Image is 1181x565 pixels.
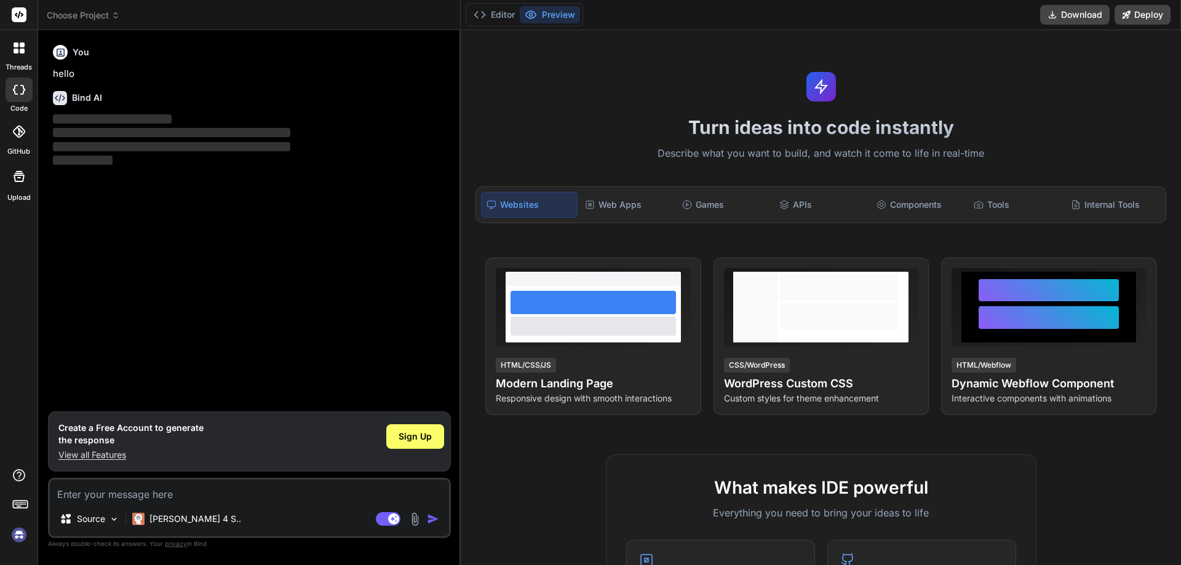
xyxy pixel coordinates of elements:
h4: WordPress Custom CSS [724,375,918,392]
span: ‌ [53,156,113,165]
p: Describe what you want to build, and watch it come to life in real-time [468,146,1174,162]
p: Interactive components with animations [952,392,1146,405]
h1: Create a Free Account to generate the response [58,422,204,446]
label: threads [6,62,32,73]
img: Claude 4 Sonnet [132,513,145,525]
div: Internal Tools [1066,192,1161,218]
img: icon [427,513,439,525]
h4: Modern Landing Page [496,375,690,392]
h1: Turn ideas into code instantly [468,116,1174,138]
p: Always double-check its answers. Your in Bind [48,538,451,550]
p: Custom styles for theme enhancement [724,392,918,405]
button: Preview [520,6,580,23]
p: hello [53,67,448,81]
span: privacy [165,540,187,547]
div: APIs [774,192,869,218]
p: Responsive design with smooth interactions [496,392,690,405]
div: Web Apps [580,192,675,218]
button: Deploy [1115,5,1171,25]
img: Pick Models [109,514,119,524]
p: View all Features [58,449,204,461]
div: HTML/CSS/JS [496,358,556,373]
div: HTML/Webflow [952,358,1016,373]
div: Components [872,192,966,218]
div: Games [677,192,772,218]
span: ‌ [53,128,290,137]
label: Upload [7,192,31,203]
h2: What makes IDE powerful [626,475,1016,500]
img: signin [9,524,30,545]
span: Sign Up [399,430,432,443]
span: ‌ [53,114,172,124]
div: CSS/WordPress [724,358,790,373]
h6: You [73,46,89,58]
span: ‌ [53,142,290,151]
p: Everything you need to bring your ideas to life [626,505,1016,520]
h4: Dynamic Webflow Component [952,375,1146,392]
img: attachment [408,512,422,526]
p: Source [77,513,105,525]
p: [PERSON_NAME] 4 S.. [149,513,241,525]
h6: Bind AI [72,92,102,104]
button: Editor [469,6,520,23]
label: GitHub [7,146,30,157]
label: code [10,103,28,114]
button: Download [1040,5,1110,25]
div: Tools [969,192,1064,218]
span: Choose Project [47,9,120,22]
div: Websites [481,192,577,218]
